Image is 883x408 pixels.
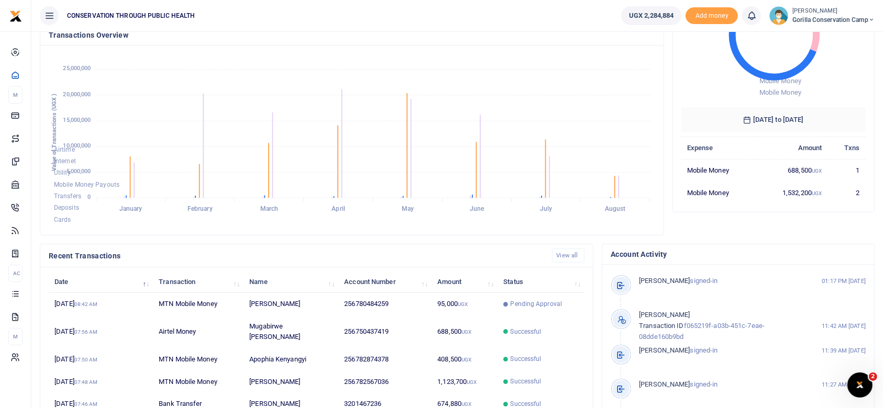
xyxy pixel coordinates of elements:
a: logo-small logo-large logo-large [9,12,22,19]
span: Deposits [54,205,79,212]
a: profile-user [PERSON_NAME] Gorilla Conservation Camp [769,6,875,25]
span: [PERSON_NAME] [639,277,690,285]
td: 408,500 [432,348,498,370]
td: 688,500 [432,315,498,348]
td: [PERSON_NAME] [244,293,338,315]
td: 2 [828,182,866,203]
td: 1,123,700 [432,370,498,393]
td: [DATE] [49,370,153,393]
span: [PERSON_NAME] [639,380,690,388]
td: Mobile Money [681,182,757,203]
tspan: June [470,206,484,213]
td: 256780484259 [338,293,432,315]
span: Successful [511,377,542,386]
h4: Account Activity [611,248,866,260]
span: CONSERVATION THROUGH PUBLIC HEALTH [63,11,199,20]
span: Transfers [54,192,81,200]
h4: Transactions Overview [49,29,655,41]
span: Mobile Money Payouts [54,181,119,188]
a: UGX 2,284,884 [621,6,681,25]
span: Successful [511,327,542,336]
td: MTN Mobile Money [153,348,244,370]
a: View all [552,248,585,263]
p: signed-in [639,379,809,390]
th: Name: activate to sort column ascending [244,270,338,293]
small: UGX [812,190,822,196]
tspan: March [260,206,279,213]
th: Txns [828,137,866,159]
small: UGX [458,301,468,307]
td: [DATE] [49,348,153,370]
small: UGX [461,357,471,362]
span: Internet [54,157,76,165]
td: [DATE] [49,293,153,315]
td: 256782567036 [338,370,432,393]
tspan: 5,000,000 [67,168,91,175]
span: Cards [54,216,71,223]
text: Value of Transactions (UGX ) [51,94,58,172]
td: 1 [828,159,866,182]
small: 01:17 PM [DATE] [822,277,866,286]
span: Pending Approval [511,299,562,309]
p: signed-in [639,276,809,287]
th: Expense [681,137,757,159]
th: Account Number: activate to sort column ascending [338,270,432,293]
td: Mugabirwe [PERSON_NAME] [244,315,338,348]
th: Date: activate to sort column descending [49,270,153,293]
small: 08:42 AM [74,301,98,307]
tspan: July [540,206,552,213]
td: Airtel Money [153,315,244,348]
tspan: 15,000,000 [63,117,91,123]
li: M [8,328,23,345]
td: MTN Mobile Money [153,370,244,393]
th: Status: activate to sort column ascending [498,270,584,293]
td: Apophia Kenyangyi [244,348,338,370]
tspan: February [187,206,213,213]
tspan: 0 [87,194,91,200]
th: Transaction: activate to sort column ascending [153,270,244,293]
p: signed-in [639,345,809,356]
li: Ac [8,265,23,282]
span: [PERSON_NAME] [639,311,690,319]
span: Utility [54,169,71,177]
h6: [DATE] to [DATE] [681,107,866,132]
li: M [8,86,23,104]
span: [PERSON_NAME] [639,346,690,354]
td: [DATE] [49,315,153,348]
td: 256782874378 [338,348,432,370]
span: Mobile Money [759,77,801,85]
small: 11:42 AM [DATE] [822,322,866,331]
tspan: 10,000,000 [63,142,91,149]
h4: Recent Transactions [49,250,544,262]
td: [PERSON_NAME] [244,370,338,393]
small: UGX [461,329,471,335]
img: profile-user [769,6,788,25]
span: Add money [686,7,738,25]
th: Amount: activate to sort column ascending [432,270,498,293]
tspan: 20,000,000 [63,91,91,98]
th: Amount [756,137,828,159]
small: 07:50 AM [74,357,98,362]
tspan: August [605,206,626,213]
small: 11:39 AM [DATE] [822,346,866,355]
tspan: January [119,206,142,213]
small: 07:56 AM [74,329,98,335]
span: Airtime [54,146,75,153]
iframe: Intercom live chat [847,372,873,398]
img: logo-small [9,10,22,22]
td: Mobile Money [681,159,757,182]
span: 2 [869,372,877,381]
a: Add money [686,11,738,19]
span: Successful [511,354,542,364]
small: 07:46 AM [74,401,98,407]
li: Wallet ballance [617,6,686,25]
tspan: 25,000,000 [63,65,91,72]
span: Mobile Money [759,88,801,96]
small: UGX [467,379,477,385]
tspan: May [402,206,414,213]
li: Toup your wallet [686,7,738,25]
td: 1,532,200 [756,182,828,203]
small: [PERSON_NAME] [792,7,875,16]
td: 688,500 [756,159,828,182]
span: UGX 2,284,884 [629,10,674,21]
